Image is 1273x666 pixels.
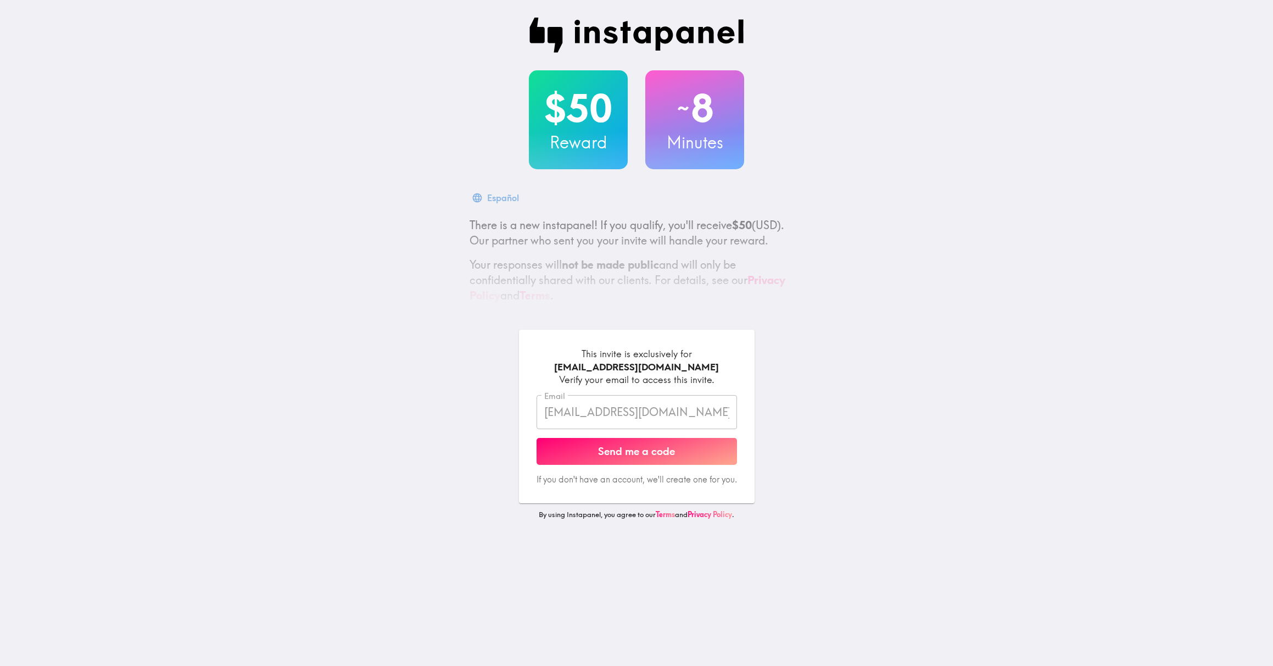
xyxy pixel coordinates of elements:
h2: $50 [529,86,628,131]
span: There is a new instapanel! [470,218,598,232]
a: Terms [520,288,550,302]
b: not be made public [562,258,659,271]
h3: Reward [529,131,628,154]
p: By using Instapanel, you agree to our and . [519,510,755,520]
button: Español [470,187,523,209]
p: This invite is exclusively for you, please do not share it. Complete it soon because spots are li... [470,312,803,343]
a: Privacy Policy [688,510,732,519]
button: Send me a code [537,438,737,465]
div: [EMAIL_ADDRESS][DOMAIN_NAME] [537,360,737,374]
b: $50 [732,218,752,232]
img: Instapanel [529,18,744,53]
div: This invite is exclusively for Verify your email to access this invite. [537,347,737,386]
h3: Minutes [645,131,744,154]
p: Your responses will and will only be confidentially shared with our clients. For details, see our... [470,257,803,303]
div: Español [487,190,519,206]
a: Terms [656,510,675,519]
label: Email [544,390,565,402]
h2: 8 [645,86,744,131]
p: If you don't have an account, we'll create one for you. [537,474,737,486]
p: If you qualify, you'll receive (USD) . Our partner who sent you your invite will handle your reward. [470,218,803,248]
span: ~ [675,92,691,125]
a: Privacy Policy [470,273,785,302]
